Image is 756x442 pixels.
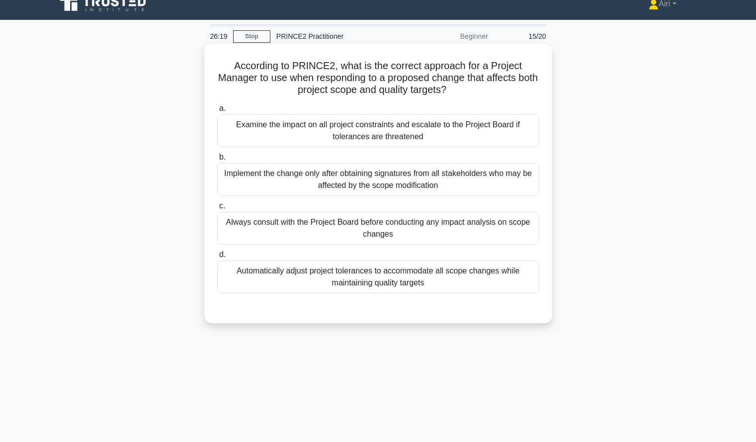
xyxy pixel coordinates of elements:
div: PRINCE2 Practitioner [270,26,407,46]
div: Examine the impact on all project constraints and escalate to the Project Board if tolerances are... [217,114,539,147]
span: c. [219,201,225,210]
span: d. [219,250,226,259]
span: b. [219,153,226,161]
div: 26:19 [204,26,233,46]
span: a. [219,104,226,112]
div: Beginner [407,26,494,46]
h5: According to PRINCE2, what is the correct approach for a Project Manager to use when responding t... [216,60,540,96]
a: Stop [233,30,270,43]
div: 15/20 [494,26,552,46]
div: Automatically adjust project tolerances to accommodate all scope changes while maintaining qualit... [217,261,539,293]
div: Always consult with the Project Board before conducting any impact analysis on scope changes [217,212,539,245]
div: Implement the change only after obtaining signatures from all stakeholders who may be affected by... [217,163,539,196]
